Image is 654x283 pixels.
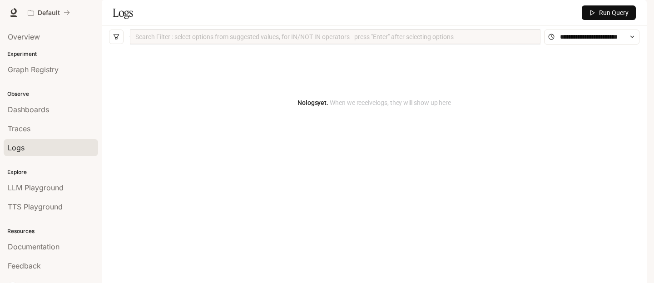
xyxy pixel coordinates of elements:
h1: Logs [113,4,133,22]
span: Run Query [599,8,629,18]
button: Run Query [582,5,636,20]
p: Default [38,9,60,17]
span: When we receive logs , they will show up here [328,99,451,106]
article: No logs yet. [297,98,451,108]
button: filter [109,30,124,44]
span: filter [113,34,119,40]
button: All workspaces [24,4,74,22]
